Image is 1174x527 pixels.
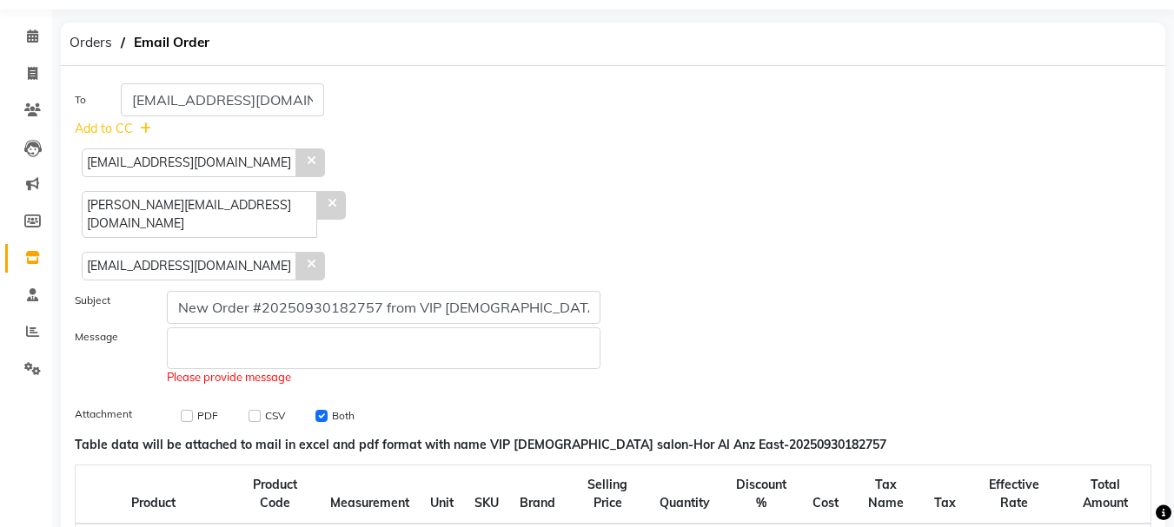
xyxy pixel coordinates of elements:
[1061,464,1151,524] th: Total Amount
[82,191,317,238] span: [PERSON_NAME][EMAIL_ADDRESS][DOMAIN_NAME]
[197,408,218,424] label: PDF
[967,464,1061,524] th: Effective Rate
[76,464,231,524] th: Product
[265,408,285,424] label: CSV
[75,293,110,308] label: Subject
[320,464,420,524] th: Measurement
[566,464,649,524] th: Selling Price
[61,27,121,58] span: Orders
[75,436,1151,454] span: Table data will be attached to mail in excel and pdf format with name VIP [DEMOGRAPHIC_DATA] salo...
[75,120,133,138] span: Add to CC
[802,464,849,524] th: Cost
[509,464,566,524] th: Brand
[167,369,600,386] div: Please provide message
[82,148,296,177] span: [EMAIL_ADDRESS][DOMAIN_NAME]
[167,327,600,369] div: Rich Text Editor, main
[75,329,118,345] label: Message
[649,464,720,524] th: Quantity
[720,464,801,524] th: Discount %
[849,464,924,524] th: Tax Name
[75,406,132,422] label: Attachment
[923,464,967,524] th: Tax
[230,464,320,524] th: Product Code
[75,92,86,108] label: To
[82,252,296,280] span: [EMAIL_ADDRESS][DOMAIN_NAME]
[332,408,355,424] label: Both
[420,464,464,524] th: Unit
[464,464,509,524] th: SKU
[125,27,218,58] span: Email Order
